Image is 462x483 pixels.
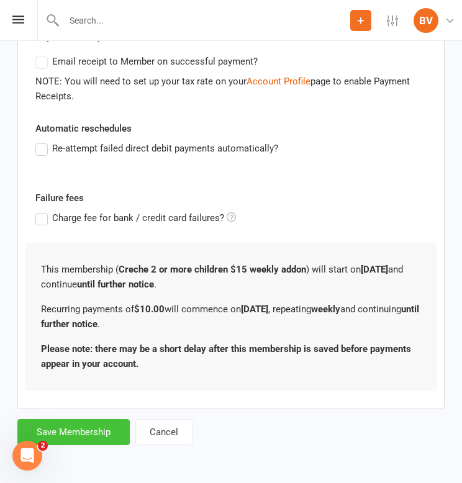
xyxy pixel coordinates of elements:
[12,441,42,471] iframe: Intercom live chat
[41,343,411,369] b: Please note: there may be a short delay after this membership is saved before payments appear in ...
[135,419,192,445] button: Cancel
[414,8,438,33] div: BV
[311,304,340,315] b: weekly
[247,76,310,87] a: Account Profile
[77,279,154,290] b: until further notice
[60,12,350,29] input: Search...
[17,419,130,445] button: Save Membership
[35,141,278,156] label: Re-attempt failed direct debit payments automatically?
[241,304,268,315] b: [DATE]
[35,74,427,104] div: NOTE: You will need to set up your tax rate on your page to enable Payment Receipts.
[119,264,306,275] b: Creche 2 or more children $15 weekly addon
[361,264,388,275] b: [DATE]
[35,121,132,136] label: Automatic reschedules
[52,210,224,223] span: Charge fee for bank / credit card failures?
[26,191,93,205] label: Failure fees
[134,304,165,315] b: $10.00
[41,302,421,332] p: Recurring payments of will commence on , repeating and continuing .
[35,54,258,69] label: Email receipt to Member on successful payment?
[38,441,48,451] span: 2
[41,262,421,292] p: This membership ( ) will start on and continue .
